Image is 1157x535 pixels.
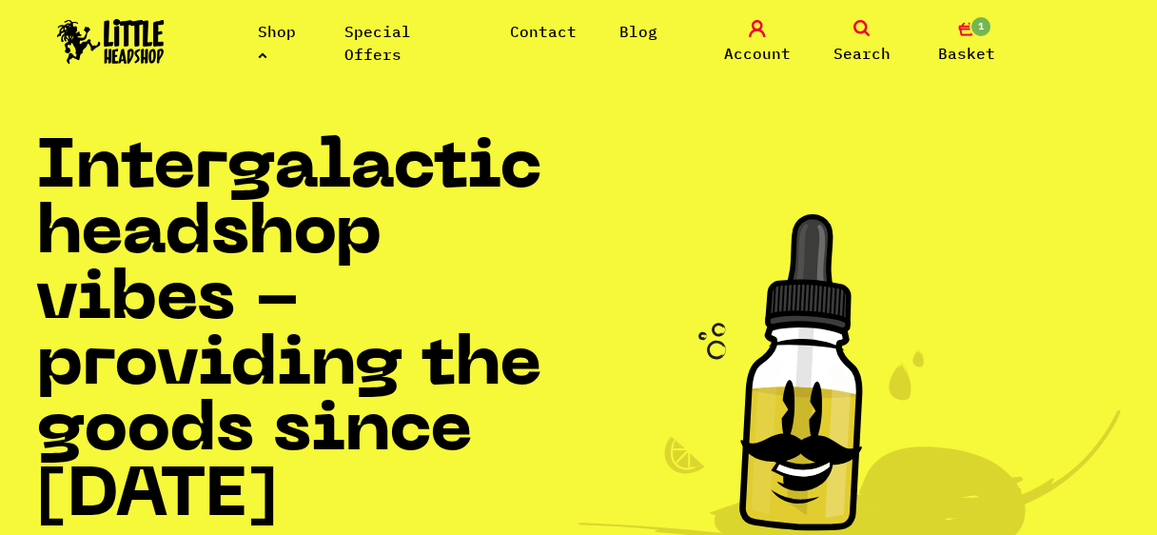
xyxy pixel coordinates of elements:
[344,22,411,64] a: Special Offers
[814,20,910,65] a: Search
[510,22,577,41] a: Contact
[938,42,995,65] span: Basket
[57,19,165,64] img: Little Head Shop Logo
[36,137,578,531] h1: Intergalactic headshop vibes - providing the goods since [DATE]
[258,22,296,64] a: Shop
[970,15,992,38] span: 1
[919,20,1014,65] a: 1 Basket
[619,22,657,41] a: Blog
[724,42,791,65] span: Account
[833,42,891,65] span: Search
